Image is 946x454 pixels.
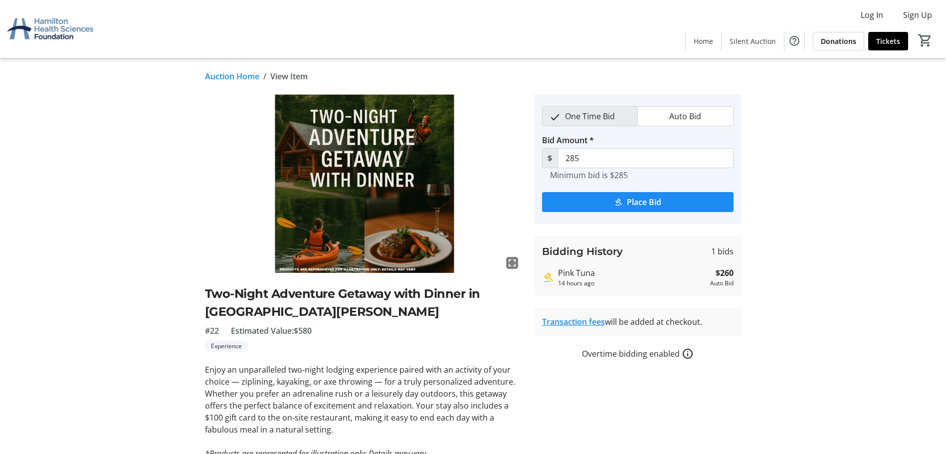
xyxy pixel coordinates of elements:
div: 14 hours ago [558,279,706,288]
h3: Bidding History [542,244,623,259]
mat-icon: Highest bid [542,271,554,283]
strong: $260 [716,267,734,279]
span: One Time Bid [559,107,621,126]
a: How overtime bidding works for silent auctions [682,348,694,360]
span: Donations [821,36,856,46]
div: Overtime bidding enabled [534,348,742,360]
span: $ [542,148,558,168]
span: Tickets [876,36,900,46]
button: Help [784,31,804,51]
h2: Two-Night Adventure Getaway with Dinner in [GEOGRAPHIC_DATA][PERSON_NAME] [205,285,522,321]
mat-icon: fullscreen [506,257,518,269]
a: Auction Home [205,70,259,82]
img: Image [205,94,522,273]
img: Hamilton Health Sciences Foundation's Logo [6,4,95,54]
span: Home [694,36,713,46]
tr-label-badge: Experience [205,341,248,352]
label: Bid Amount * [542,134,594,146]
span: 1 bids [711,245,734,257]
span: View Item [270,70,308,82]
span: Estimated Value: $580 [231,325,312,337]
span: / [263,70,266,82]
a: Tickets [868,32,908,50]
div: Auto Bid [710,279,734,288]
a: Home [686,32,721,50]
span: Silent Auction [730,36,776,46]
button: Log In [853,7,891,23]
button: Place Bid [542,192,734,212]
a: Donations [813,32,864,50]
tr-hint: Minimum bid is $285 [550,170,628,180]
p: Enjoy an unparalleled two-night lodging experience paired with an activity of your choice — zipli... [205,364,522,436]
span: #22 [205,325,219,337]
span: Sign Up [903,9,932,21]
div: will be added at checkout. [542,316,734,328]
a: Silent Auction [722,32,784,50]
div: Pink Tuna [558,267,706,279]
button: Cart [916,31,934,49]
span: Place Bid [627,196,661,208]
a: Transaction fees [542,316,605,327]
button: Sign Up [895,7,940,23]
span: Auto Bid [663,107,707,126]
span: Log In [861,9,883,21]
